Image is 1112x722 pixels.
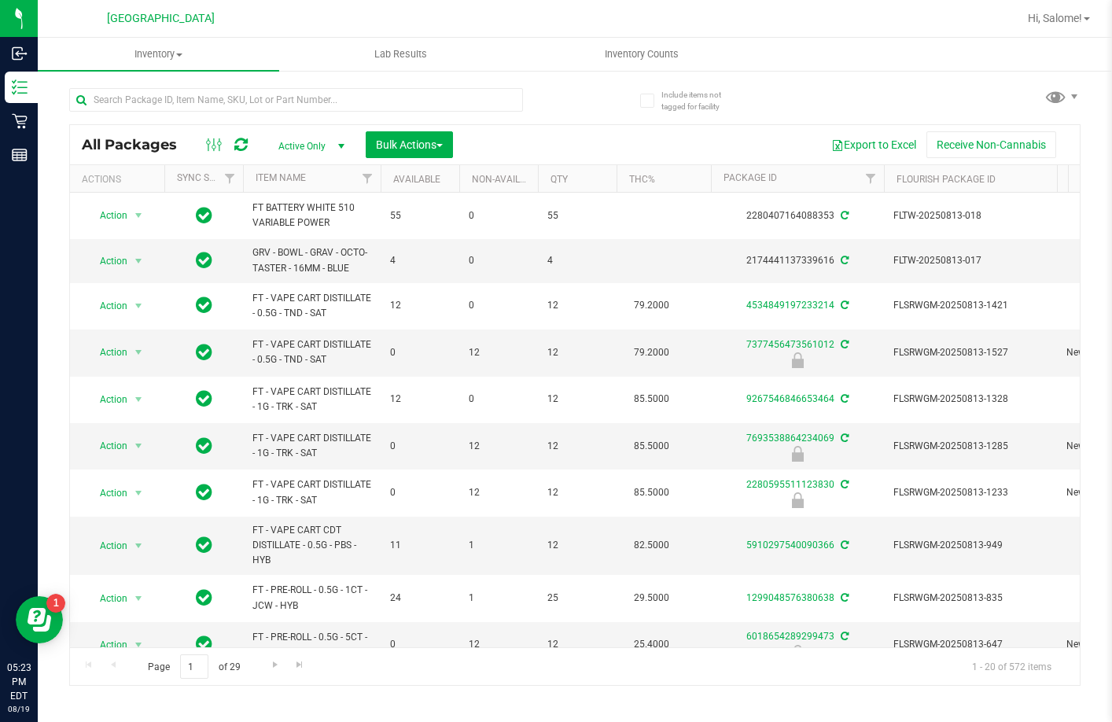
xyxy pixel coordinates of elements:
[390,637,450,652] span: 0
[746,300,834,311] a: 4534849197233214
[724,172,777,183] a: Package ID
[82,136,193,153] span: All Packages
[469,591,528,606] span: 1
[838,339,849,350] span: Sync from Compliance System
[926,131,1056,158] button: Receive Non-Cannabis
[390,345,450,360] span: 0
[217,165,243,192] a: Filter
[746,339,834,350] a: 7377456473561012
[547,298,607,313] span: 12
[366,131,453,158] button: Bulk Actions
[69,88,523,112] input: Search Package ID, Item Name, SKU, Lot or Part Number...
[893,538,1048,553] span: FLSRWGM-20250813-949
[289,654,311,676] a: Go to the last page
[12,113,28,129] inline-svg: Retail
[469,208,528,223] span: 0
[1028,12,1082,24] span: Hi, Salome!
[353,47,448,61] span: Lab Results
[196,534,212,556] span: In Sync
[252,245,371,275] span: GRV - BOWL - GRAV - OCTO-TASTER - 16MM - BLUE
[252,583,371,613] span: FT - PRE-ROLL - 0.5G - 1CT - JCW - HYB
[629,174,655,185] a: THC%
[390,208,450,223] span: 55
[86,535,128,557] span: Action
[547,253,607,268] span: 4
[12,147,28,163] inline-svg: Reports
[196,587,212,609] span: In Sync
[252,630,371,660] span: FT - PRE-ROLL - 0.5G - 5CT - JCW - HYB
[86,341,128,363] span: Action
[86,634,128,656] span: Action
[838,255,849,266] span: Sync from Compliance System
[196,388,212,410] span: In Sync
[746,479,834,490] a: 2280595511123830
[279,38,521,71] a: Lab Results
[626,633,677,656] span: 25.4000
[893,439,1048,454] span: FLSRWGM-20250813-1285
[86,482,128,504] span: Action
[469,345,528,360] span: 12
[86,389,128,411] span: Action
[547,208,607,223] span: 55
[550,174,568,185] a: Qty
[355,165,381,192] a: Filter
[252,431,371,461] span: FT - VAPE CART DISTILLATE - 1G - TRK - SAT
[893,637,1048,652] span: FLSRWGM-20250813-647
[469,637,528,652] span: 12
[196,204,212,227] span: In Sync
[129,588,149,610] span: select
[547,538,607,553] span: 12
[838,631,849,642] span: Sync from Compliance System
[180,654,208,679] input: 1
[626,341,677,364] span: 79.2000
[390,439,450,454] span: 0
[709,352,886,368] div: Newly Received
[38,47,279,61] span: Inventory
[390,485,450,500] span: 0
[893,208,1048,223] span: FLTW-20250813-018
[709,645,886,661] div: Newly Received
[547,345,607,360] span: 12
[129,250,149,272] span: select
[626,435,677,458] span: 85.5000
[390,298,450,313] span: 12
[86,250,128,272] span: Action
[893,253,1048,268] span: FLTW-20250813-017
[893,345,1048,360] span: FLSRWGM-20250813-1527
[129,389,149,411] span: select
[252,477,371,507] span: FT - VAPE CART DISTILLATE - 1G - TRK - SAT
[129,341,149,363] span: select
[838,300,849,311] span: Sync from Compliance System
[196,341,212,363] span: In Sync
[177,172,237,183] a: Sync Status
[746,540,834,551] a: 5910297540090366
[196,633,212,655] span: In Sync
[129,535,149,557] span: select
[893,591,1048,606] span: FLSRWGM-20250813-835
[469,392,528,407] span: 0
[252,337,371,367] span: FT - VAPE CART DISTILLATE - 0.5G - TND - SAT
[746,433,834,444] a: 7693538864234069
[16,596,63,643] iframe: Resource center
[252,201,371,230] span: FT BATTERY WHITE 510 VARIABLE POWER
[709,253,886,268] div: 2174441137339616
[746,393,834,404] a: 9267546846653464
[390,591,450,606] span: 24
[547,439,607,454] span: 12
[838,210,849,221] span: Sync from Compliance System
[107,12,215,25] span: [GEOGRAPHIC_DATA]
[7,703,31,715] p: 08/19
[959,654,1064,678] span: 1 - 20 of 572 items
[893,485,1048,500] span: FLSRWGM-20250813-1233
[709,208,886,223] div: 2280407164088353
[196,435,212,457] span: In Sync
[838,479,849,490] span: Sync from Compliance System
[129,295,149,317] span: select
[390,538,450,553] span: 11
[376,138,443,151] span: Bulk Actions
[897,174,996,185] a: Flourish Package ID
[252,291,371,321] span: FT - VAPE CART DISTILLATE - 0.5G - TND - SAT
[38,38,279,71] a: Inventory
[256,172,306,183] a: Item Name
